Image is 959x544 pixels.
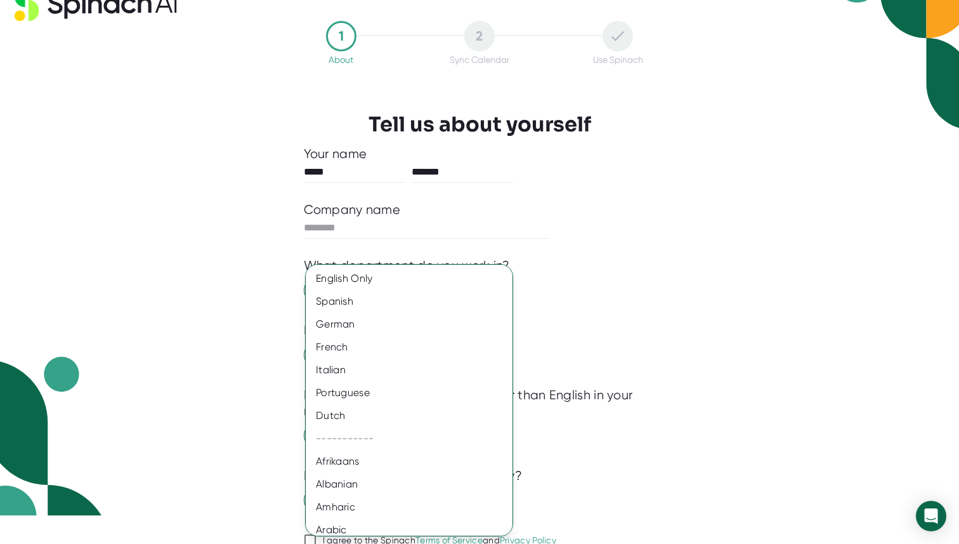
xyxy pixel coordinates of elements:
[306,313,512,336] div: German
[306,519,512,541] div: Arabic
[306,404,512,427] div: Dutch
[306,381,512,404] div: Portuguese
[306,267,512,290] div: English Only
[306,427,512,450] div: -----------
[916,501,946,531] div: Open Intercom Messenger
[306,290,512,313] div: Spanish
[306,496,512,519] div: Amharic
[306,473,512,496] div: Albanian
[306,450,512,473] div: Afrikaans
[306,359,512,381] div: Italian
[306,336,512,359] div: French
